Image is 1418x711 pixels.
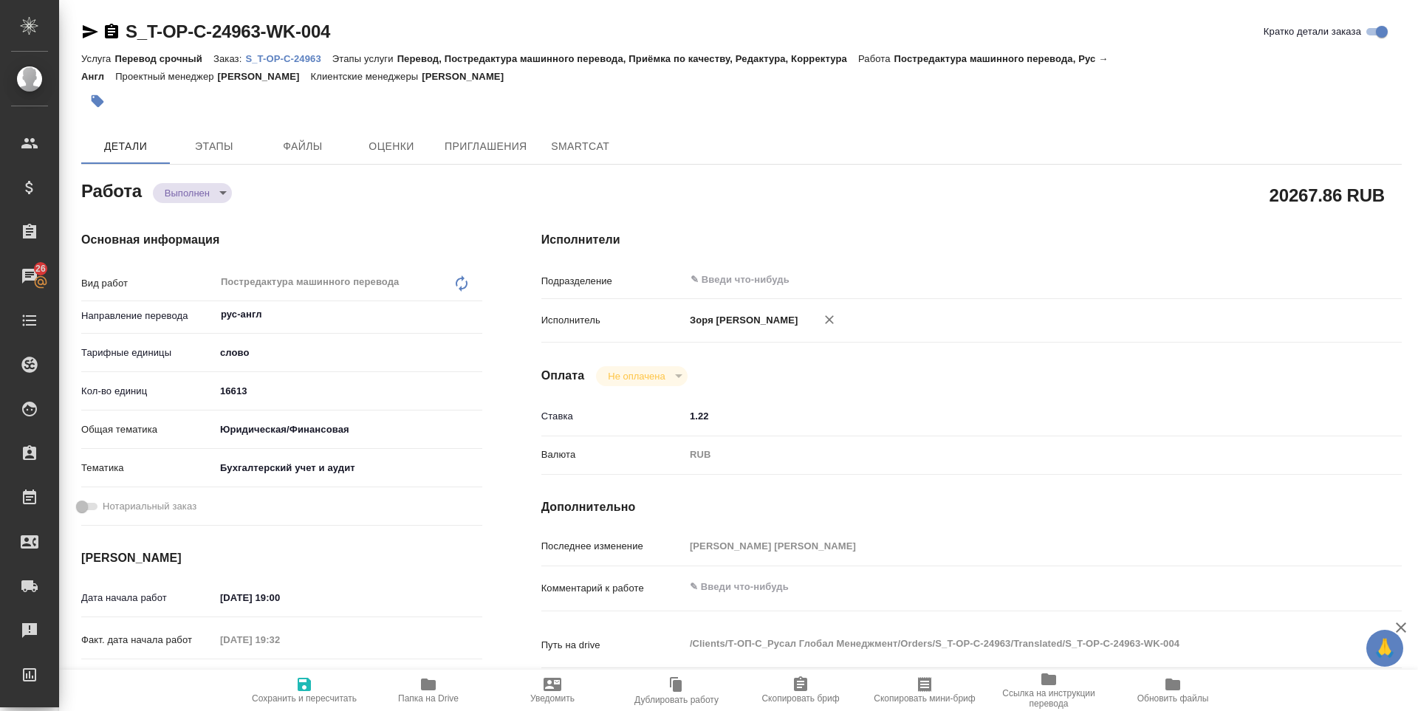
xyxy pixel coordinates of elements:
p: [PERSON_NAME] [218,71,311,82]
h4: Оплата [541,367,585,385]
p: Валюта [541,447,685,462]
span: Уведомить [530,693,575,704]
input: ✎ Введи что-нибудь [215,667,344,689]
button: Скопировать бриф [739,670,863,711]
p: Услуга [81,53,114,64]
div: Бухгалтерский учет и аудит [215,456,482,481]
span: 26 [27,261,55,276]
p: Путь на drive [541,638,685,653]
p: Проектный менеджер [115,71,217,82]
a: S_T-OP-C-24963-WK-004 [126,21,330,41]
button: Папка на Drive [366,670,490,711]
p: Подразделение [541,274,685,289]
p: Комментарий к работе [541,581,685,596]
input: ✎ Введи что-нибудь [689,271,1276,289]
span: Кратко детали заказа [1264,24,1361,39]
span: Папка на Drive [398,693,459,704]
span: Ссылка на инструкции перевода [996,688,1102,709]
p: Перевод срочный [114,53,213,64]
p: Клиентские менеджеры [311,71,422,82]
span: SmartCat [545,137,616,156]
h4: Исполнители [541,231,1402,249]
button: Добавить тэг [81,85,114,117]
span: 🙏 [1372,633,1397,664]
p: Работа [858,53,894,64]
button: Сохранить и пересчитать [242,670,366,711]
input: Пустое поле [215,629,344,650]
span: Детали [90,137,161,156]
textarea: /Clients/Т-ОП-С_Русал Глобал Менеджмент/Orders/S_T-OP-C-24963/Translated/S_T-OP-C-24963-WK-004 [685,631,1330,656]
input: ✎ Введи что-нибудь [215,380,482,402]
h2: 20267.86 RUB [1270,182,1385,207]
p: [PERSON_NAME] [422,71,515,82]
a: 26 [4,258,55,295]
p: Кол-во единиц [81,384,215,399]
input: ✎ Введи что-нибудь [685,405,1330,427]
h4: Дополнительно [541,498,1402,516]
h2: Работа [81,176,142,203]
p: Заказ: [213,53,245,64]
button: Обновить файлы [1111,670,1235,711]
a: S_T-OP-C-24963 [245,52,332,64]
button: Скопировать ссылку для ЯМессенджера [81,23,99,41]
button: Ссылка на инструкции перевода [987,670,1111,711]
div: Выполнен [596,366,687,386]
input: ✎ Введи что-нибудь [215,587,344,608]
h4: Основная информация [81,231,482,249]
button: Удалить исполнителя [813,303,846,336]
p: Исполнитель [541,313,685,328]
div: Выполнен [153,183,232,203]
p: Общая тематика [81,422,215,437]
button: Выполнен [160,187,214,199]
button: Не оплачена [603,370,669,382]
span: Нотариальный заказ [103,499,196,514]
span: Оценки [356,137,427,156]
h4: [PERSON_NAME] [81,549,482,567]
p: Тематика [81,461,215,475]
div: Юридическая/Финансовая [215,417,482,442]
p: Этапы услуги [332,53,397,64]
p: Ставка [541,409,685,424]
button: 🙏 [1366,630,1403,667]
div: слово [215,340,482,365]
span: Скопировать мини-бриф [874,693,975,704]
span: Файлы [267,137,338,156]
p: Вид работ [81,276,215,291]
p: Направление перевода [81,309,215,323]
button: Скопировать ссылку [103,23,120,41]
span: Обновить файлы [1137,693,1209,704]
span: Приглашения [445,137,527,156]
button: Open [474,313,477,316]
button: Скопировать мини-бриф [863,670,987,711]
button: Open [1322,278,1325,281]
p: Факт. дата начала работ [81,633,215,648]
input: Пустое поле [685,535,1330,557]
button: Дублировать работу [614,670,739,711]
p: Тарифные единицы [81,346,215,360]
span: Скопировать бриф [761,693,839,704]
span: Дублировать работу [634,695,719,705]
p: S_T-OP-C-24963 [245,53,332,64]
p: Перевод, Постредактура машинного перевода, Приёмка по качеству, Редактура, Корректура [397,53,858,64]
span: Сохранить и пересчитать [252,693,357,704]
p: Дата начала работ [81,591,215,605]
p: Зоря [PERSON_NAME] [685,313,798,328]
span: Этапы [179,137,250,156]
div: RUB [685,442,1330,467]
p: Последнее изменение [541,539,685,554]
button: Уведомить [490,670,614,711]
